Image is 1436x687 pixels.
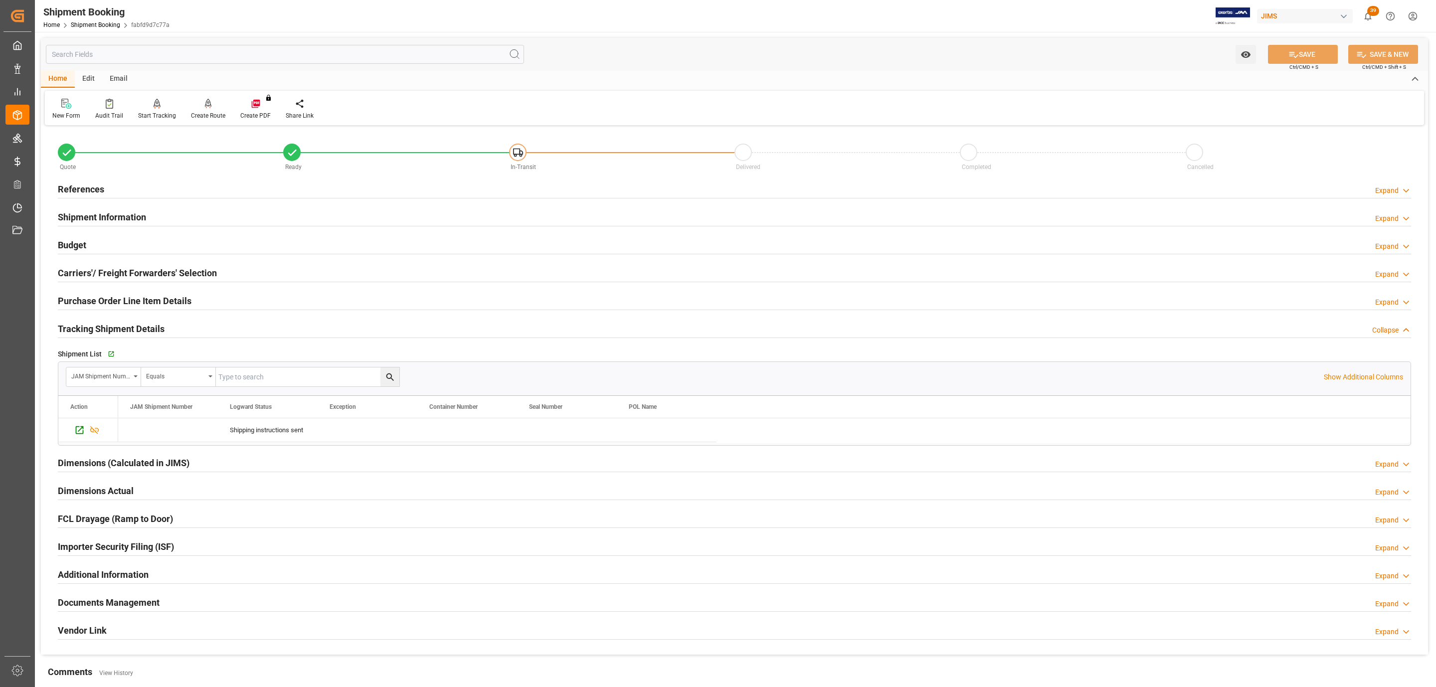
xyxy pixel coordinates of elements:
[58,418,118,442] div: Press SPACE to select this row.
[70,403,88,410] div: Action
[1257,6,1357,25] button: JIMS
[1362,63,1406,71] span: Ctrl/CMD + Shift + S
[58,294,191,308] h2: Purchase Order Line Item Details
[58,182,104,196] h2: References
[58,349,102,359] span: Shipment List
[75,71,102,88] div: Edit
[58,322,165,336] h2: Tracking Shipment Details
[71,21,120,28] a: Shipment Booking
[1268,45,1338,64] button: SAVE
[1216,7,1250,25] img: Exertis%20JAM%20-%20Email%20Logo.jpg_1722504956.jpg
[102,71,135,88] div: Email
[1375,543,1399,553] div: Expand
[58,540,174,553] h2: Importer Security Filing (ISF)
[1375,241,1399,252] div: Expand
[1375,515,1399,525] div: Expand
[58,624,107,637] h2: Vendor Link
[736,164,760,171] span: Delivered
[1375,599,1399,609] div: Expand
[118,418,717,442] div: Press SPACE to select this row.
[1367,6,1379,16] span: 39
[1375,487,1399,498] div: Expand
[52,111,80,120] div: New Form
[58,456,189,470] h2: Dimensions (Calculated in JIMS)
[66,367,141,386] button: open menu
[330,403,356,410] span: Exception
[1375,213,1399,224] div: Expand
[146,369,205,381] div: Equals
[71,369,130,381] div: JAM Shipment Number
[529,403,562,410] span: Seal Number
[1379,5,1402,27] button: Help Center
[58,238,86,252] h2: Budget
[962,164,991,171] span: Completed
[1375,459,1399,470] div: Expand
[286,111,314,120] div: Share Link
[41,71,75,88] div: Home
[43,4,170,19] div: Shipment Booking
[58,512,173,525] h2: FCL Drayage (Ramp to Door)
[629,403,657,410] span: POL Name
[380,367,399,386] button: search button
[1348,45,1418,64] button: SAVE & NEW
[130,403,192,410] span: JAM Shipment Number
[1375,627,1399,637] div: Expand
[1375,269,1399,280] div: Expand
[1187,164,1214,171] span: Cancelled
[429,403,478,410] span: Container Number
[191,111,225,120] div: Create Route
[141,367,216,386] button: open menu
[58,596,160,609] h2: Documents Management
[1357,5,1379,27] button: show 39 new notifications
[58,484,134,498] h2: Dimensions Actual
[1375,571,1399,581] div: Expand
[230,419,306,442] div: Shipping instructions sent
[1375,185,1399,196] div: Expand
[99,670,133,677] a: View History
[285,164,302,171] span: Ready
[1257,9,1353,23] div: JIMS
[58,568,149,581] h2: Additional Information
[58,266,217,280] h2: Carriers'/ Freight Forwarders' Selection
[1375,297,1399,308] div: Expand
[48,665,92,679] h2: Comments
[216,367,399,386] input: Type to search
[46,45,524,64] input: Search Fields
[95,111,123,120] div: Audit Trail
[1372,325,1399,336] div: Collapse
[511,164,536,171] span: In-Transit
[43,21,60,28] a: Home
[58,210,146,224] h2: Shipment Information
[230,403,272,410] span: Logward Status
[138,111,176,120] div: Start Tracking
[60,164,76,171] span: Quote
[1324,372,1403,382] p: Show Additional Columns
[1289,63,1318,71] span: Ctrl/CMD + S
[1236,45,1256,64] button: open menu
